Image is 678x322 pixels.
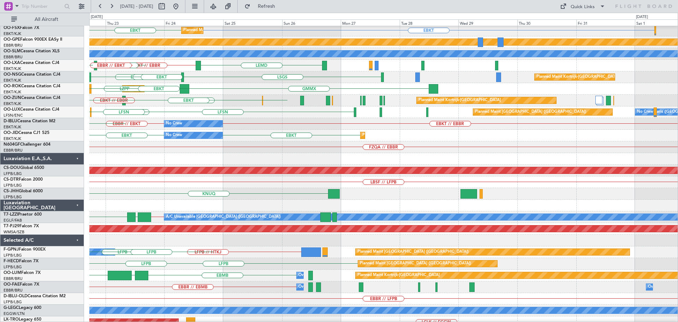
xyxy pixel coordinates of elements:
a: N604GFChallenger 604 [4,142,50,147]
a: F-HECDFalcon 7X [4,259,38,263]
span: OO-LUX [4,107,20,112]
a: OO-ROKCessna Citation CJ4 [4,84,60,88]
span: N604GF [4,142,20,147]
div: A/C Unavailable [GEOGRAPHIC_DATA] ([GEOGRAPHIC_DATA]) [166,212,281,222]
a: LFPB/LBG [4,264,22,270]
span: OO-LXA [4,61,20,65]
a: F-GPNJFalcon 900EX [4,247,46,252]
div: Fri 24 [164,19,223,26]
a: EGGW/LTN [4,311,25,316]
div: Sat 25 [223,19,282,26]
button: All Aircraft [8,14,77,25]
a: EBBR/BRU [4,54,23,60]
div: Planned Maint Kortrijk-[GEOGRAPHIC_DATA] [183,25,266,36]
a: EBKT/KJK [4,66,21,71]
span: F-HECD [4,259,19,263]
a: LFPB/LBG [4,183,22,188]
span: T7-PJ29 [4,224,19,228]
a: CS-DTRFalcon 2000 [4,177,43,182]
span: OO-NSG [4,72,21,77]
a: OO-LUXCessna Citation CJ4 [4,107,59,112]
div: Owner Melsbroek Air Base [298,270,346,281]
a: EBKT/KJK [4,101,21,106]
a: OO-FSXFalcon 7X [4,26,39,30]
a: LFPB/LBG [4,299,22,305]
span: Refresh [252,4,281,9]
a: EGLF/FAB [4,218,22,223]
input: Trip Number [22,1,62,12]
a: OO-NSGCessna Citation CJ4 [4,72,60,77]
a: WMSA/SZB [4,229,24,235]
div: Planned Maint Kortrijk-[GEOGRAPHIC_DATA] [357,270,440,281]
span: OO-JID [4,131,18,135]
div: Mon 27 [341,19,400,26]
a: LX-TROLegacy 650 [4,317,41,322]
a: EBKT/KJK [4,31,21,36]
span: OO-LUM [4,271,21,275]
div: Planned Maint [GEOGRAPHIC_DATA] ([GEOGRAPHIC_DATA]) [475,107,586,117]
div: [DATE] [636,14,648,20]
span: OO-ZUN [4,96,21,100]
a: CS-DOUGlobal 6500 [4,166,44,170]
div: Planned Maint Kortrijk-[GEOGRAPHIC_DATA] [418,95,501,106]
span: D-IBLU [4,119,17,123]
div: Planned Maint [GEOGRAPHIC_DATA] ([GEOGRAPHIC_DATA]) [357,247,469,257]
div: Thu 23 [106,19,165,26]
a: EBBR/BRU [4,148,23,153]
span: CS-DOU [4,166,20,170]
a: D-IBLU-OLDCessna Citation M2 [4,294,66,298]
a: LFPB/LBG [4,171,22,176]
a: OO-FAEFalcon 7X [4,282,39,287]
div: Tue 28 [400,19,459,26]
a: LFPB/LBG [4,194,22,200]
a: EBKT/KJK [4,78,21,83]
span: CS-DTR [4,177,19,182]
div: [DATE] [91,14,103,20]
div: Planned Maint Kortrijk-[GEOGRAPHIC_DATA] [536,72,619,82]
a: CS-JHHGlobal 6000 [4,189,43,193]
a: EBBR/BRU [4,276,23,281]
div: No Crew [166,130,182,141]
a: T7-LZZIPraetor 600 [4,212,42,217]
div: Fri 31 [576,19,635,26]
div: Owner Melsbroek Air Base [298,282,346,292]
a: OO-LXACessna Citation CJ4 [4,61,59,65]
div: Quick Links [571,4,595,11]
a: OO-SLMCessna Citation XLS [4,49,60,53]
span: F-GPNJ [4,247,19,252]
span: OO-FSX [4,26,20,30]
div: Planned Maint Kortrijk-[GEOGRAPHIC_DATA] [124,83,207,94]
a: T7-PJ29Falcon 7X [4,224,39,228]
a: EBKT/KJK [4,136,21,141]
a: LFPB/LBG [4,253,22,258]
span: LX-TRO [4,317,19,322]
a: D-IBLUCessna Citation M2 [4,119,55,123]
span: CS-JHH [4,189,19,193]
span: OO-SLM [4,49,20,53]
button: Quick Links [557,1,609,12]
a: OO-ZUNCessna Citation CJ4 [4,96,60,100]
span: D-IBLU-OLD [4,294,28,298]
a: EBBR/BRU [4,43,23,48]
div: Planned Maint Kortrijk-[GEOGRAPHIC_DATA] [362,130,445,141]
div: Planned Maint [GEOGRAPHIC_DATA] ([GEOGRAPHIC_DATA]) [360,258,471,269]
span: OO-ROK [4,84,21,88]
a: G-LEGCLegacy 600 [4,306,41,310]
a: LFSN/ENC [4,113,23,118]
div: Sun 26 [282,19,341,26]
a: EBKT/KJK [4,89,21,95]
a: EBKT/KJK [4,124,21,130]
span: All Aircraft [18,17,75,22]
button: Refresh [241,1,284,12]
span: OO-FAE [4,282,20,287]
a: OO-JIDCessna CJ1 525 [4,131,49,135]
span: G-LEGC [4,306,19,310]
a: OO-LUMFalcon 7X [4,271,41,275]
a: EBBR/BRU [4,288,23,293]
span: OO-GPE [4,37,20,42]
span: [DATE] - [DATE] [120,3,153,10]
div: Wed 29 [458,19,517,26]
span: T7-LZZI [4,212,18,217]
div: Thu 30 [517,19,576,26]
a: OO-GPEFalcon 900EX EASy II [4,37,62,42]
